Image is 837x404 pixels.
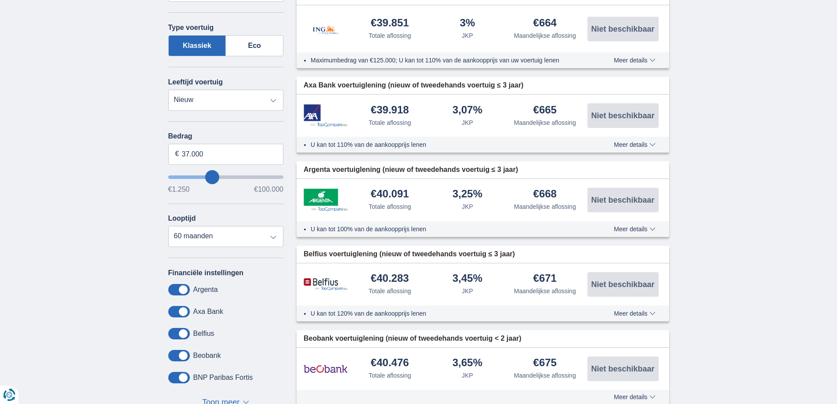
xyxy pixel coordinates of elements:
[304,334,522,344] span: Beobank voertuiglening (nieuw of tweedehands voertuig < 2 jaar)
[460,18,475,29] div: 3%
[193,374,253,382] label: BNP Paribas Fortis
[371,273,409,285] div: €40.283
[243,400,249,404] span: ▼
[587,103,659,128] button: Niet beschikbaar
[591,25,654,33] span: Niet beschikbaar
[371,357,409,369] div: €40.476
[514,202,576,211] div: Maandelijkse aflossing
[254,186,283,193] span: €100.000
[453,357,482,369] div: 3,65%
[304,104,348,127] img: product.pl.alt Axa Bank
[607,141,662,148] button: Meer details
[168,269,244,277] label: Financiële instellingen
[168,24,214,32] label: Type voertuig
[514,31,576,40] div: Maandelijkse aflossing
[533,18,557,29] div: €664
[514,118,576,127] div: Maandelijkse aflossing
[614,394,655,400] span: Meer details
[587,357,659,381] button: Niet beschikbaar
[587,188,659,212] button: Niet beschikbaar
[587,272,659,297] button: Niet beschikbaar
[175,149,179,159] span: €
[168,186,190,193] span: €1.250
[462,287,473,295] div: JKP
[369,371,411,380] div: Totale aflossing
[514,371,576,380] div: Maandelijkse aflossing
[304,189,348,211] img: product.pl.alt Argenta
[226,35,283,56] label: Eco
[607,393,662,400] button: Meer details
[371,105,409,116] div: €39.918
[453,189,482,200] div: 3,25%
[371,18,409,29] div: €39.851
[533,189,557,200] div: €668
[514,287,576,295] div: Maandelijkse aflossing
[591,365,654,373] span: Niet beschikbaar
[607,57,662,64] button: Meer details
[369,287,411,295] div: Totale aflossing
[453,105,482,116] div: 3,07%
[369,31,411,40] div: Totale aflossing
[533,273,557,285] div: €671
[614,57,655,63] span: Meer details
[614,226,655,232] span: Meer details
[193,352,221,360] label: Beobank
[614,310,655,317] span: Meer details
[193,330,214,338] label: Belfius
[607,310,662,317] button: Meer details
[371,189,409,200] div: €40.091
[168,132,284,140] label: Bedrag
[311,56,582,65] li: Maximumbedrag van €125.000; U kan tot 110% van de aankoopprijs van uw voertuig lenen
[304,165,518,175] span: Argenta voertuiglening (nieuw of tweedehands voertuig ≤ 3 jaar)
[168,175,284,179] input: wantToBorrow
[304,278,348,291] img: product.pl.alt Belfius
[462,31,473,40] div: JKP
[311,309,582,318] li: U kan tot 120% van de aankoopprijs lenen
[462,371,473,380] div: JKP
[168,78,223,86] label: Leeftijd voertuig
[304,358,348,380] img: product.pl.alt Beobank
[591,196,654,204] span: Niet beschikbaar
[607,226,662,233] button: Meer details
[533,105,557,116] div: €665
[453,273,482,285] div: 3,45%
[304,80,523,91] span: Axa Bank voertuiglening (nieuw of tweedehands voertuig ≤ 3 jaar)
[533,357,557,369] div: €675
[591,112,654,120] span: Niet beschikbaar
[311,225,582,233] li: U kan tot 100% van de aankoopprijs lenen
[193,308,223,316] label: Axa Bank
[311,140,582,149] li: U kan tot 110% van de aankoopprijs lenen
[587,17,659,41] button: Niet beschikbaar
[614,142,655,148] span: Meer details
[168,35,226,56] label: Klassiek
[193,286,218,294] label: Argenta
[304,14,348,44] img: product.pl.alt ING
[304,249,515,259] span: Belfius voertuiglening (nieuw of tweedehands voertuig ≤ 3 jaar)
[168,215,196,222] label: Looptijd
[462,202,473,211] div: JKP
[369,202,411,211] div: Totale aflossing
[462,118,473,127] div: JKP
[369,118,411,127] div: Totale aflossing
[591,280,654,288] span: Niet beschikbaar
